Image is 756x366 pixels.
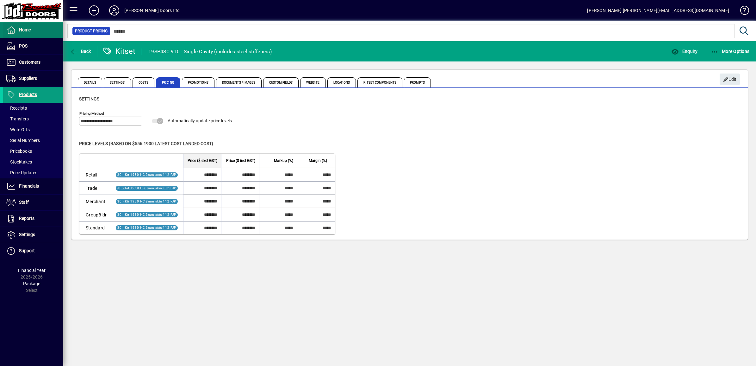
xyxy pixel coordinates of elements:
button: Edit [720,74,740,85]
span: Transfers [6,116,29,121]
span: Reports [19,216,34,221]
span: 30 - Kit 1980 HC 3mm skin 112 FJP [117,186,176,190]
mat-label: Pricing method [79,111,104,116]
span: Back [70,49,91,54]
a: Pricebooks [3,146,63,157]
span: Automatically update price levels [168,118,232,123]
a: Stocktakes [3,157,63,167]
button: Back [68,46,93,57]
span: Package [23,281,40,286]
span: Costs [133,77,155,87]
span: Documents / Images [216,77,262,87]
span: Financials [19,183,39,189]
span: Product Pricing [75,28,108,34]
span: Pricing [156,77,180,87]
span: Custom Fields [263,77,299,87]
span: Serial Numbers [6,138,40,143]
td: GroupBldr [79,208,110,221]
a: Write Offs [3,124,63,135]
div: 19SP4SC-910 - Single Cavity (includes steel stiffeners) [148,47,272,57]
span: 30 - Kit 1980 HC 3mm skin 112 FJP [117,213,176,216]
button: Profile [104,5,124,16]
span: Price levels (based on $556.1900 Latest cost landed cost) [79,141,213,146]
a: Reports [3,211,63,227]
span: Settings [104,77,131,87]
a: Suppliers [3,71,63,87]
span: Edit [723,74,737,85]
span: 30 - Kit 1980 HC 3mm skin 112 FJP [117,226,176,229]
span: 30 - Kit 1980 HC 3mm skin 112 FJP [117,173,176,177]
span: Products [19,92,37,97]
td: Standard [79,221,110,234]
div: [PERSON_NAME] [PERSON_NAME][EMAIL_ADDRESS][DOMAIN_NAME] [587,5,729,16]
span: Customers [19,60,40,65]
span: Settings [79,96,99,101]
a: Receipts [3,103,63,113]
span: Price Updates [6,170,37,175]
span: Details [78,77,102,87]
span: Margin (%) [309,157,327,164]
span: Website [300,77,326,87]
a: Knowledge Base [735,1,748,22]
a: Staff [3,195,63,210]
app-page-header-button: Back [63,46,98,57]
span: Promotions [182,77,214,87]
span: Suppliers [19,76,37,81]
span: Pricebooks [6,149,32,154]
span: Locations [327,77,356,87]
a: Home [3,22,63,38]
a: Price Updates [3,167,63,178]
span: Staff [19,200,29,205]
span: Markup (%) [274,157,293,164]
span: Home [19,27,31,32]
a: POS [3,38,63,54]
span: Kitset Components [357,77,402,87]
button: More Options [710,46,751,57]
a: Support [3,243,63,259]
span: POS [19,43,28,48]
button: Add [84,5,104,16]
span: Settings [19,232,35,237]
span: Receipts [6,106,27,111]
span: Price ($ excl GST) [188,157,217,164]
a: Customers [3,55,63,70]
td: Retail [79,168,110,181]
span: Price ($ incl GST) [226,157,255,164]
div: Kitset [103,46,136,56]
a: Financials [3,178,63,194]
span: Support [19,248,35,253]
span: Prompts [404,77,431,87]
span: More Options [711,49,750,54]
button: Enquiry [670,46,699,57]
span: Stocktakes [6,159,32,164]
td: Trade [79,181,110,195]
td: Merchant [79,195,110,208]
span: Financial Year [18,268,46,273]
div: [PERSON_NAME] Doors Ltd [124,5,180,16]
span: Write Offs [6,127,30,132]
span: 30 - Kit 1980 HC 3mm skin 112 FJP [117,200,176,203]
a: Settings [3,227,63,243]
span: Enquiry [671,49,697,54]
a: Transfers [3,113,63,124]
a: Serial Numbers [3,135,63,146]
